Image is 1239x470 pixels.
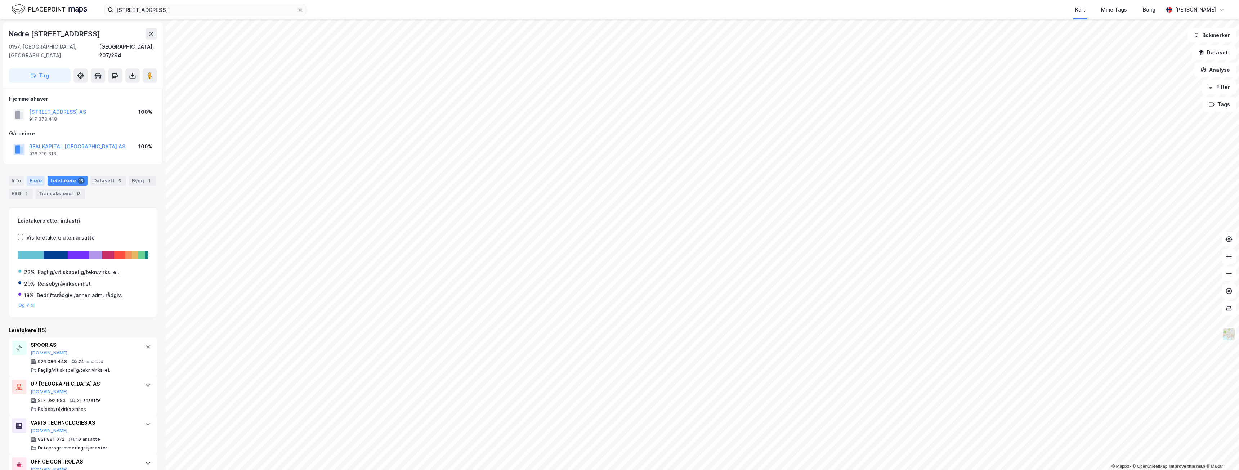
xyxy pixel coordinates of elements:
div: 917 092 893 [38,398,66,403]
div: Hjemmelshaver [9,95,157,103]
button: Filter [1202,80,1236,94]
div: Bolig [1143,5,1155,14]
div: 100% [138,108,152,116]
input: Søk på adresse, matrikkel, gårdeiere, leietakere eller personer [113,4,297,15]
button: Analyse [1194,63,1236,77]
div: Transaksjoner [36,189,85,199]
div: Reisebyråvirksomhet [38,279,91,288]
button: Datasett [1192,45,1236,60]
iframe: Chat Widget [1203,435,1239,470]
button: Tag [9,68,71,83]
a: OpenStreetMap [1133,464,1168,469]
a: Improve this map [1169,464,1205,469]
div: VARIG TECHNOLOGIES AS [31,418,138,427]
div: Faglig/vit.skapelig/tekn.virks. el. [38,268,119,277]
button: Og 7 til [18,303,35,308]
div: 926 086 448 [38,359,67,364]
div: Dataprogrammeringstjenester [38,445,107,451]
div: SPOOR AS [31,341,138,349]
button: Bokmerker [1187,28,1236,42]
div: Kart [1075,5,1085,14]
div: 15 [77,177,85,184]
div: 100% [138,142,152,151]
div: Leietakere [48,176,88,186]
div: ESG [9,189,33,199]
div: 24 ansatte [79,359,103,364]
div: [PERSON_NAME] [1175,5,1216,14]
div: Datasett [90,176,126,186]
button: Tags [1203,97,1236,112]
div: 821 881 072 [38,437,64,442]
div: 18% [24,291,34,300]
button: [DOMAIN_NAME] [31,428,68,434]
div: 20% [24,279,35,288]
a: Mapbox [1111,464,1131,469]
div: 22% [24,268,35,277]
div: 1 [146,177,153,184]
div: Leietakere etter industri [18,216,148,225]
div: Bygg [129,176,156,186]
button: [DOMAIN_NAME] [31,350,68,356]
div: 13 [75,190,82,197]
div: Vis leietakere uten ansatte [26,233,95,242]
div: 917 373 418 [29,116,57,122]
div: Reisebyråvirksomhet [38,406,86,412]
div: 10 ansatte [76,437,100,442]
div: Bedriftsrådgiv./annen adm. rådgiv. [37,291,122,300]
div: Nedre [STREET_ADDRESS] [9,28,102,40]
div: OFFICE CONTROL AS [31,457,138,466]
div: 1 [23,190,30,197]
img: Z [1222,327,1236,341]
img: logo.f888ab2527a4732fd821a326f86c7f29.svg [12,3,87,16]
div: Eiere [27,176,45,186]
div: Info [9,176,24,186]
div: 0157, [GEOGRAPHIC_DATA], [GEOGRAPHIC_DATA] [9,42,99,60]
div: 5 [116,177,123,184]
div: UP [GEOGRAPHIC_DATA] AS [31,380,138,388]
button: [DOMAIN_NAME] [31,389,68,395]
div: [GEOGRAPHIC_DATA], 207/294 [99,42,157,60]
div: 21 ansatte [77,398,101,403]
div: Leietakere (15) [9,326,157,335]
div: Gårdeiere [9,129,157,138]
div: 926 310 313 [29,151,56,157]
div: Faglig/vit.skapelig/tekn.virks. el. [38,367,110,373]
div: Mine Tags [1101,5,1127,14]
